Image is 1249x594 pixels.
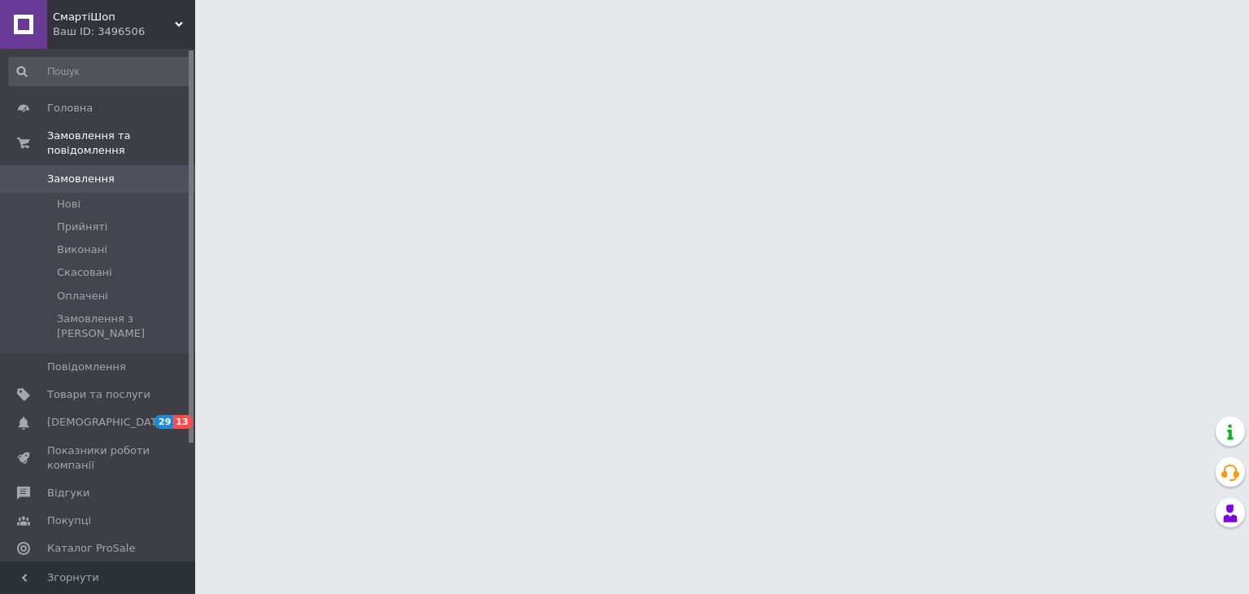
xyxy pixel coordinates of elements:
[154,415,173,429] span: 29
[47,443,150,473] span: Показники роботи компанії
[8,57,192,86] input: Пошук
[47,513,91,528] span: Покупці
[47,387,150,402] span: Товари та послуги
[57,289,108,304] span: Оплачені
[47,486,89,500] span: Відгуки
[47,360,126,374] span: Повідомлення
[47,129,195,158] span: Замовлення та повідомлення
[173,415,192,429] span: 13
[47,541,135,556] span: Каталог ProSale
[47,172,115,186] span: Замовлення
[53,24,195,39] div: Ваш ID: 3496506
[47,415,168,430] span: [DEMOGRAPHIC_DATA]
[57,242,107,257] span: Виконані
[57,220,107,234] span: Прийняті
[47,101,93,116] span: Головна
[57,265,112,280] span: Скасовані
[57,312,190,341] span: Замовлення з [PERSON_NAME]
[57,197,81,212] span: Нові
[53,10,175,24] span: СмартіШоп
